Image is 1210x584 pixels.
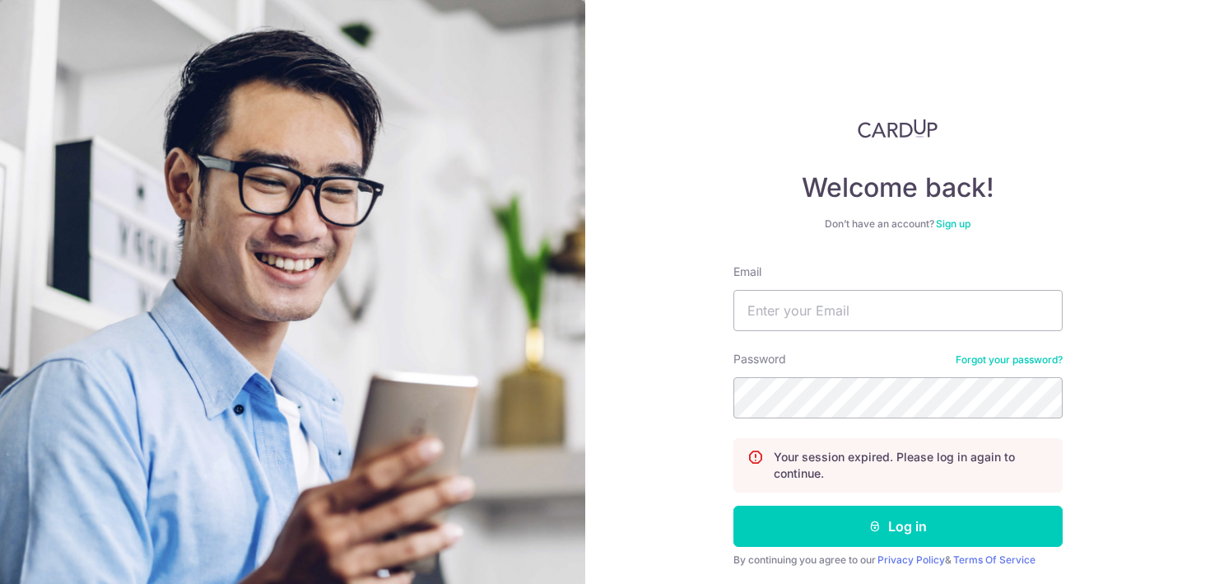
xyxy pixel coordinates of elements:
[733,264,761,280] label: Email
[774,449,1049,482] p: Your session expired. Please log in again to continue.
[953,554,1035,566] a: Terms Of Service
[733,171,1063,204] h4: Welcome back!
[733,506,1063,547] button: Log in
[733,217,1063,231] div: Don’t have an account?
[877,554,945,566] a: Privacy Policy
[858,119,938,138] img: CardUp Logo
[956,353,1063,367] a: Forgot your password?
[733,290,1063,331] input: Enter your Email
[733,351,786,367] label: Password
[733,554,1063,567] div: By continuing you agree to our &
[936,217,970,230] a: Sign up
